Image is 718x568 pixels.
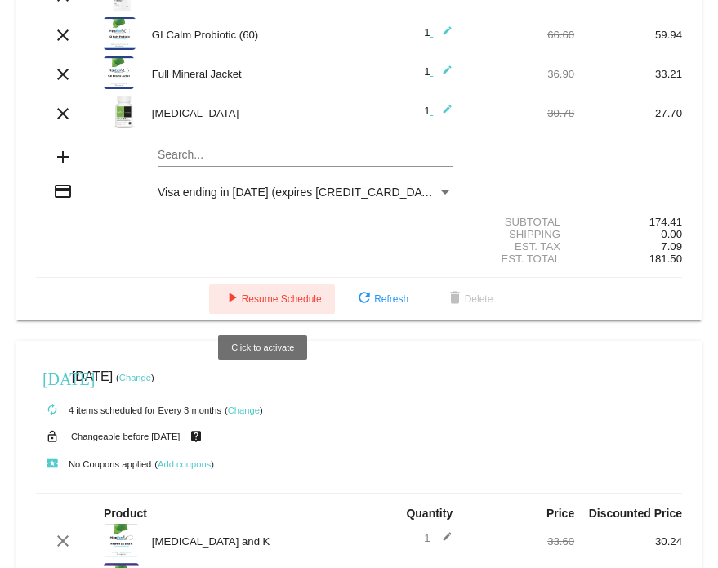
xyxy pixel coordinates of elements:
small: ( ) [154,459,214,469]
div: 27.70 [574,107,682,119]
mat-icon: [DATE] [42,368,62,387]
a: Change [228,405,260,415]
img: Full-Mineral-Jacket-label.png [104,56,134,89]
span: 1 [424,532,453,544]
span: Refresh [355,293,408,305]
mat-icon: add [53,147,73,167]
small: ( ) [116,373,154,382]
a: Add coupons [158,459,211,469]
strong: Discounted Price [589,507,682,520]
mat-icon: autorenew [42,400,62,420]
mat-icon: clear [53,531,73,551]
mat-select: Payment Method [158,186,453,199]
mat-icon: play_arrow [222,289,242,309]
button: Resume Schedule [209,284,335,314]
small: ( ) [225,405,263,415]
img: Milk-Thistle-label-1.png [104,96,144,128]
strong: Quantity [406,507,453,520]
div: Shipping [466,228,574,240]
mat-icon: clear [53,104,73,123]
span: 181.50 [649,253,682,265]
small: No Coupons applied [36,459,151,469]
mat-icon: clear [53,25,73,45]
div: [MEDICAL_DATA] [144,107,359,119]
span: 1 [424,105,453,117]
mat-icon: edit [433,531,453,551]
div: 66.60 [466,29,574,41]
span: 7.09 [661,240,682,253]
img: GI-Calm-60-label.png [104,17,136,50]
div: Subtotal [466,216,574,228]
mat-icon: edit [433,25,453,45]
mat-icon: credit_card [53,181,73,201]
button: Refresh [341,284,421,314]
span: 0.00 [661,228,682,240]
small: 4 items scheduled for Every 3 months [36,405,221,415]
img: Vitamin-D3-and-K-label.png [104,524,139,557]
mat-icon: edit [433,65,453,84]
mat-icon: delete [445,289,465,309]
span: Delete [445,293,493,305]
div: Est. Tax [466,240,574,253]
span: 1 [424,26,453,38]
small: Changeable before [DATE] [71,432,181,441]
div: [MEDICAL_DATA] and K [144,535,359,548]
div: Full Mineral Jacket [144,68,359,80]
mat-icon: live_help [186,426,206,447]
span: 1 [424,65,453,78]
div: 33.21 [574,68,682,80]
mat-icon: refresh [355,289,374,309]
strong: Product [104,507,147,520]
div: 33.60 [466,535,574,548]
span: Resume Schedule [222,293,322,305]
a: Change [119,373,151,382]
mat-icon: clear [53,65,73,84]
div: 36.90 [466,68,574,80]
mat-icon: lock_open [42,426,62,447]
input: Search... [158,149,453,162]
span: Visa ending in [DATE] (expires [CREDIT_CARD_DATA]) [158,186,442,199]
div: 30.24 [574,535,682,548]
div: 174.41 [574,216,682,228]
div: Est. Total [466,253,574,265]
mat-icon: local_play [42,454,62,474]
div: GI Calm Probiotic (60) [144,29,359,41]
div: 59.94 [574,29,682,41]
div: 30.78 [466,107,574,119]
button: Delete [432,284,506,314]
strong: Price [546,507,574,520]
mat-icon: edit [433,104,453,123]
